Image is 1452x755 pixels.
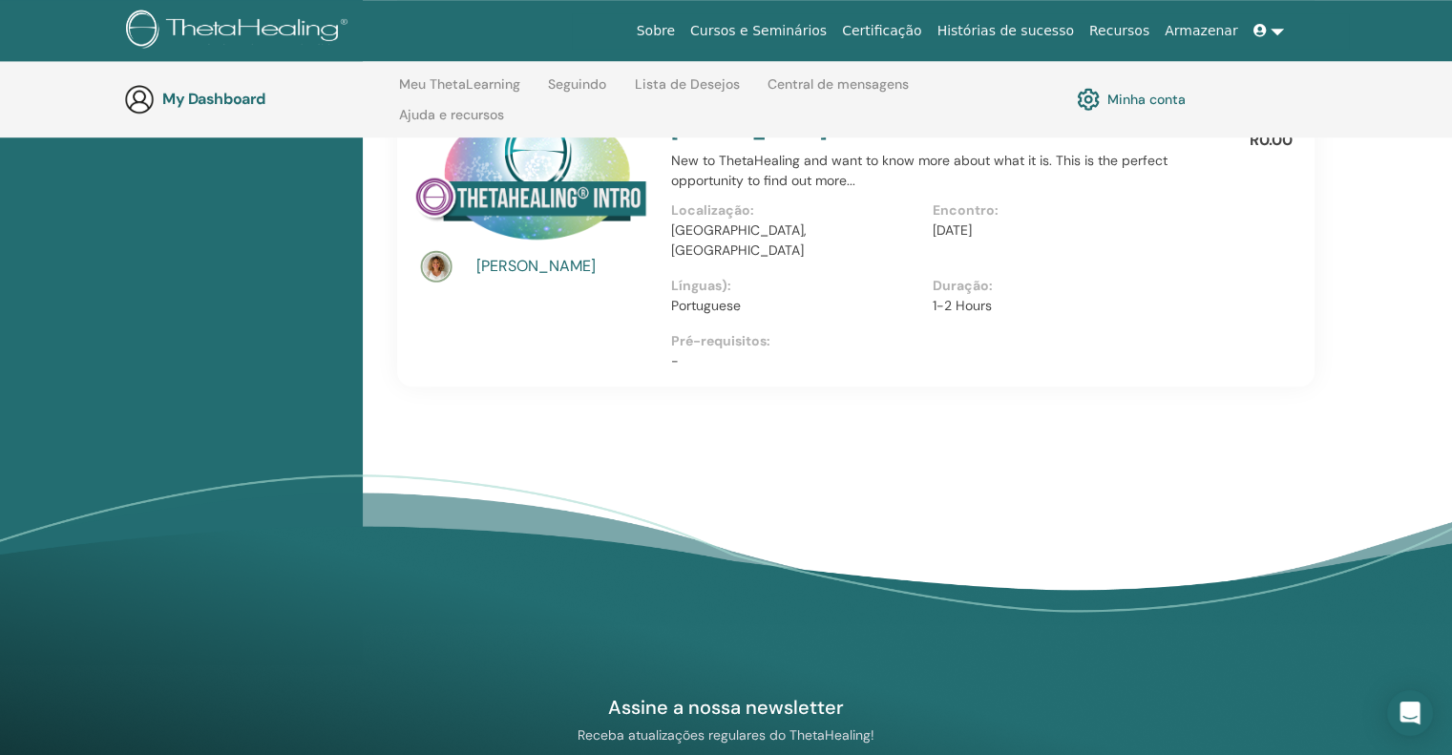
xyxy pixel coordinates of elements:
[1082,13,1157,49] a: Recursos
[1157,13,1245,49] a: Armazenar
[124,84,155,115] img: generic-user-icon.jpg
[933,200,1182,220] p: Encontro:
[506,695,947,720] h4: Assine a nossa newsletter
[671,276,920,296] p: Línguas):
[933,276,1182,296] p: Duração:
[413,243,459,289] img: default.jpg
[506,726,947,744] p: Receba atualizações regulares do ThetaHealing!
[671,296,920,316] p: Portuguese
[671,200,920,220] p: Localização:
[629,13,683,49] a: Sobre
[413,95,648,249] img: ThetaHealing Intro- Create Your Own Reality
[476,255,653,278] a: [PERSON_NAME]
[768,76,909,107] a: Central de mensagens
[1077,83,1186,115] a: Minha conta
[1250,129,1293,152] p: R0.00
[671,220,920,261] p: [GEOGRAPHIC_DATA], [GEOGRAPHIC_DATA]
[933,296,1182,316] p: 1-2 Hours
[834,13,929,49] a: Certificação
[683,13,834,49] a: Cursos e Seminários
[930,13,1082,49] a: Histórias de sucesso
[1077,83,1100,115] img: cog.svg
[671,351,1193,371] p: -
[162,90,353,108] h3: My Dashboard
[548,76,606,107] a: Seguindo
[671,151,1193,191] p: New to ThetaHealing and want to know more about what it is. This is the perfect opportunity to fi...
[635,76,740,107] a: Lista de Desejos
[126,10,354,52] img: logo.png
[399,107,504,137] a: Ajuda e recursos
[399,76,520,107] a: Meu ThetaLearning
[933,220,1182,241] p: [DATE]
[671,331,1193,351] p: Pré-requisitos:
[1387,690,1433,736] div: Open Intercom Messenger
